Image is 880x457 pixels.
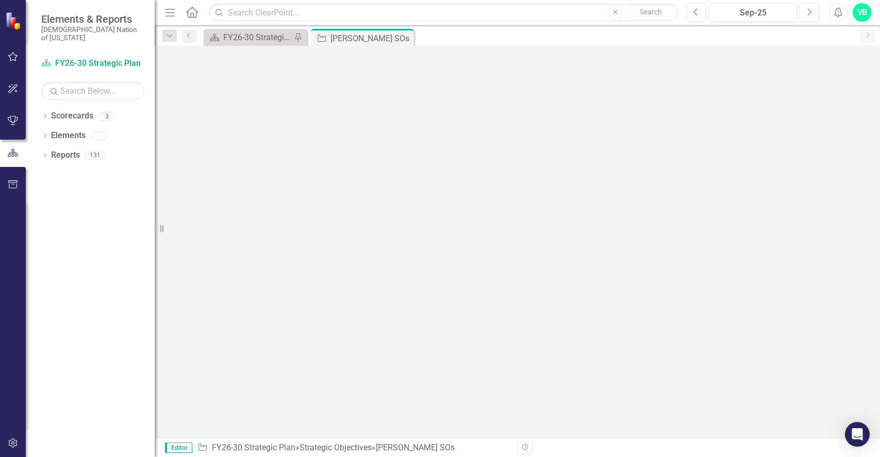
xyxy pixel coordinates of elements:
[51,149,80,161] a: Reports
[845,422,870,447] div: Open Intercom Messenger
[625,5,676,20] button: Search
[712,7,793,19] div: Sep-25
[197,442,509,454] div: » »
[41,58,144,70] a: FY26-30 Strategic Plan
[51,110,93,122] a: Scorecards
[41,13,144,25] span: Elements & Reports
[376,443,455,452] div: [PERSON_NAME] SOs
[709,3,797,22] button: Sep-25
[98,112,115,121] div: 3
[640,8,662,16] span: Search
[41,25,144,42] small: [DEMOGRAPHIC_DATA] Nation of [US_STATE]
[41,82,144,100] input: Search Below...
[212,443,295,452] a: FY26-30 Strategic Plan
[300,443,372,452] a: Strategic Objectives
[853,3,871,22] button: VB
[165,443,192,453] span: Editor
[85,151,105,160] div: 131
[330,32,411,45] div: [PERSON_NAME] SOs
[5,11,24,30] img: ClearPoint Strategy
[206,31,291,44] a: FY26-30 Strategic Plan
[209,4,679,22] input: Search ClearPoint...
[51,130,86,142] a: Elements
[223,31,291,44] div: FY26-30 Strategic Plan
